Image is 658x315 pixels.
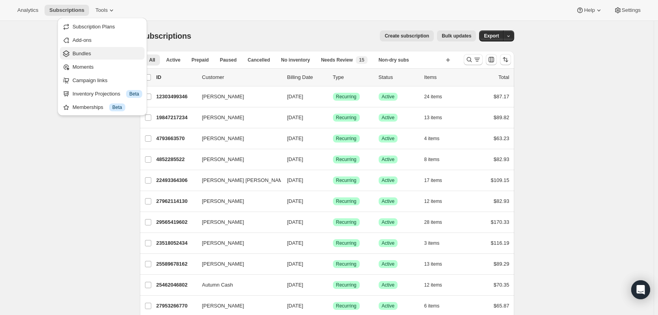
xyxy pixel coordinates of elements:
[494,114,509,120] span: $89.82
[112,104,122,111] span: Beta
[491,240,509,246] span: $116.19
[197,90,276,103] button: [PERSON_NAME]
[156,300,509,311] div: 27953266770[PERSON_NAME][DATE]SuccessRecurringSuccessActive6 items$65.87
[287,114,303,120] span: [DATE]
[379,57,409,63] span: Non-dry subs
[156,175,509,186] div: 22493364306[PERSON_NAME] [PERSON_NAME][DATE]SuccessRecurringSuccessActive17 items$109.15
[424,196,451,207] button: 12 items
[336,240,357,246] span: Recurring
[281,57,310,63] span: No inventory
[197,132,276,145] button: [PERSON_NAME]
[202,176,288,184] span: [PERSON_NAME] [PERSON_NAME]
[287,282,303,288] span: [DATE]
[494,94,509,99] span: $87.17
[336,114,357,121] span: Recurring
[72,64,93,70] span: Moments
[382,219,395,225] span: Active
[202,218,244,226] span: [PERSON_NAME]
[464,54,483,65] button: Search and filter results
[424,133,448,144] button: 4 items
[197,195,276,208] button: [PERSON_NAME]
[95,7,108,13] span: Tools
[494,282,509,288] span: $70.35
[156,218,196,226] p: 29565419602
[287,198,303,204] span: [DATE]
[49,7,84,13] span: Subscriptions
[156,156,196,163] p: 4852285522
[156,196,509,207] div: 27962114130[PERSON_NAME][DATE]SuccessRecurringSuccessActive12 items$82.93
[156,279,509,291] div: 25462046802Autumn Cash[DATE]SuccessRecurringSuccessActive12 items$70.35
[382,94,395,100] span: Active
[202,135,244,142] span: [PERSON_NAME]
[60,74,145,86] button: Campaign links
[336,303,357,309] span: Recurring
[156,73,509,81] div: IDCustomerBilling DateTypeStatusItemsTotal
[197,216,276,229] button: [PERSON_NAME]
[424,217,451,228] button: 28 items
[13,5,43,16] button: Analytics
[202,114,244,122] span: [PERSON_NAME]
[336,177,357,184] span: Recurring
[571,5,607,16] button: Help
[424,154,448,165] button: 8 items
[60,60,145,73] button: Moments
[382,156,395,163] span: Active
[197,153,276,166] button: [PERSON_NAME]
[287,73,327,81] p: Billing Date
[359,57,364,63] span: 15
[424,261,442,267] span: 13 items
[494,198,509,204] span: $82.93
[385,33,429,39] span: Create subscription
[287,219,303,225] span: [DATE]
[60,20,145,33] button: Subscription Plans
[202,93,244,101] span: [PERSON_NAME]
[494,303,509,309] span: $65.87
[333,73,372,81] div: Type
[287,135,303,141] span: [DATE]
[202,73,281,81] p: Customer
[72,24,115,30] span: Subscription Plans
[631,280,650,299] div: Open Intercom Messenger
[60,47,145,60] button: Bundles
[382,198,395,204] span: Active
[60,101,145,113] button: Memberships
[287,303,303,309] span: [DATE]
[60,34,145,46] button: Add-ons
[336,261,357,267] span: Recurring
[156,238,509,249] div: 23518052434[PERSON_NAME][DATE]SuccessRecurringSuccessActive3 items$116.19
[197,237,276,249] button: [PERSON_NAME]
[379,73,418,81] p: Status
[60,87,145,100] button: Inventory Projections
[202,239,244,247] span: [PERSON_NAME]
[424,282,442,288] span: 12 items
[424,279,451,291] button: 12 items
[156,133,509,144] div: 4793663570[PERSON_NAME][DATE]SuccessRecurringSuccessActive4 items$63.23
[156,154,509,165] div: 4852285522[PERSON_NAME][DATE]SuccessRecurringSuccessActive8 items$82.93
[202,302,244,310] span: [PERSON_NAME]
[424,240,440,246] span: 3 items
[202,197,244,205] span: [PERSON_NAME]
[156,176,196,184] p: 22493364306
[424,91,451,102] button: 24 items
[382,261,395,267] span: Active
[336,198,357,204] span: Recurring
[287,240,303,246] span: [DATE]
[437,30,476,41] button: Bulk updates
[442,54,454,66] button: Create new view
[336,94,357,100] span: Recurring
[149,57,155,63] span: All
[424,112,451,123] button: 13 items
[91,5,120,16] button: Tools
[156,91,509,102] div: 12303499346[PERSON_NAME][DATE]SuccessRecurringSuccessActive24 items$87.17
[424,238,448,249] button: 3 items
[156,197,196,205] p: 27962114130
[609,5,645,16] button: Settings
[156,135,196,142] p: 4793663570
[336,156,357,163] span: Recurring
[202,156,244,163] span: [PERSON_NAME]
[584,7,595,13] span: Help
[197,174,276,187] button: [PERSON_NAME] [PERSON_NAME]
[336,282,357,288] span: Recurring
[494,261,509,267] span: $89.29
[197,300,276,312] button: [PERSON_NAME]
